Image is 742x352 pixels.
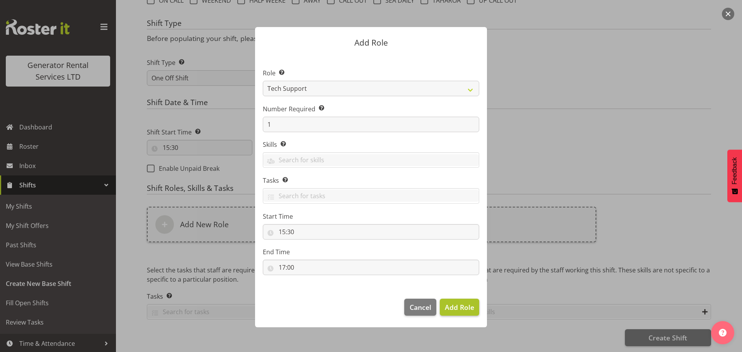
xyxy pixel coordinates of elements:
label: Number Required [263,104,479,114]
span: Cancel [410,302,431,312]
input: Search for skills [263,154,479,166]
button: Cancel [404,299,436,316]
label: Start Time [263,212,479,221]
label: Skills [263,140,479,149]
span: Feedback [731,157,738,184]
span: Add Role [445,303,474,312]
button: Feedback - Show survey [727,150,742,202]
input: Click to select... [263,224,479,240]
label: End Time [263,247,479,257]
label: Tasks [263,176,479,185]
p: Add Role [263,39,479,47]
img: help-xxl-2.png [719,329,727,337]
button: Add Role [440,299,479,316]
input: Search for tasks [263,190,479,202]
label: Role [263,68,479,78]
input: Click to select... [263,260,479,275]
